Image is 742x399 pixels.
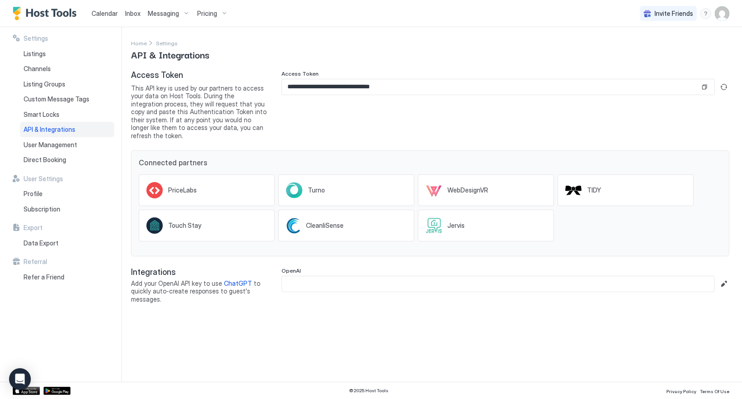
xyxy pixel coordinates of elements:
span: Listing Groups [24,80,65,88]
span: Direct Booking [24,156,66,164]
a: Listing Groups [20,77,114,92]
a: Direct Booking [20,152,114,168]
span: Data Export [24,239,58,247]
span: Integrations [131,267,267,278]
span: Turno [308,186,325,194]
a: Privacy Policy [666,386,696,395]
span: Jervis [447,221,465,230]
span: Home [131,40,147,47]
span: Settings [24,34,48,43]
span: Privacy Policy [666,389,696,394]
span: Invite Friends [655,10,693,18]
a: PriceLabs [139,174,275,206]
a: Host Tools Logo [13,7,81,20]
a: App Store [13,387,40,395]
span: Messaging [148,10,179,18]
a: Data Export [20,236,114,251]
a: Refer a Friend [20,269,114,285]
div: Breadcrumb [131,38,147,48]
div: menu [700,8,711,19]
a: Custom Message Tags [20,91,114,107]
span: Access Token [131,70,267,81]
div: Open Intercom Messenger [9,368,31,390]
a: API & Integrations [20,122,114,137]
a: Settings [156,38,178,48]
a: CleanliSense [278,210,414,241]
span: Smart Locks [24,111,59,119]
a: Smart Locks [20,107,114,122]
span: PriceLabs [168,186,197,194]
span: Calendar [92,10,118,17]
span: Export [24,224,43,232]
button: Edit [718,279,729,289]
a: Jervis [418,210,554,241]
span: Access Token [281,70,319,77]
span: © 2025 Host Tools [349,388,388,394]
span: WebDesignVR [447,186,488,194]
input: Input Field [282,79,700,95]
span: Settings [156,40,178,47]
span: User Settings [24,175,63,183]
span: Subscription [24,205,60,213]
span: Channels [24,65,51,73]
span: This API key is used by our partners to access your data on Host Tools. During the integration pr... [131,84,267,140]
span: TIDY [587,186,601,194]
span: Touch Stay [168,221,201,230]
a: Profile [20,186,114,202]
span: Referral [24,258,47,266]
a: Touch Stay [139,210,275,241]
span: API & Integrations [131,48,209,61]
span: Profile [24,190,43,198]
input: Input Field [282,276,714,292]
span: CleanliSense [306,221,344,230]
div: Breadcrumb [156,38,178,48]
a: Calendar [92,9,118,18]
span: Listings [24,50,46,58]
a: User Management [20,137,114,153]
span: Add your OpenAI API key to use to quickly auto-create responses to guest's messages. [131,279,267,303]
button: Copy [700,82,709,91]
a: Terms Of Use [700,386,729,395]
span: User Management [24,141,77,149]
span: Connected partners [139,158,722,167]
a: ChatGPT [224,279,252,287]
div: User profile [715,6,729,21]
span: API & Integrations [24,125,75,134]
span: Refer a Friend [24,273,64,281]
a: Listings [20,46,114,62]
span: Custom Message Tags [24,95,89,103]
a: Home [131,38,147,48]
a: WebDesignVR [418,174,554,206]
span: Pricing [197,10,217,18]
span: OpenAI [281,267,301,274]
a: Google Play Store [44,387,71,395]
a: Turno [278,174,414,206]
a: Subscription [20,202,114,217]
span: Terms Of Use [700,389,729,394]
a: Channels [20,61,114,77]
a: TIDY [558,174,694,206]
button: Generate new token [718,82,729,92]
a: Inbox [125,9,141,18]
span: Inbox [125,10,141,17]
